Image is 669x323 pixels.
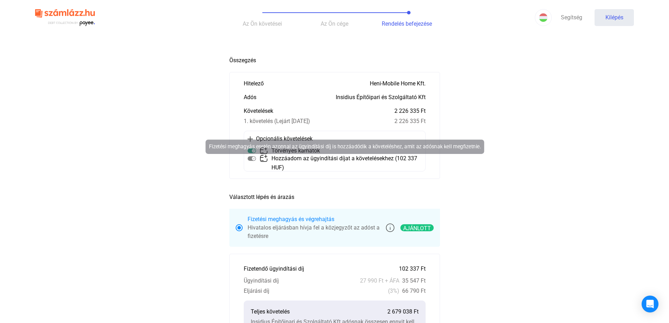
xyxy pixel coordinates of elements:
[244,108,273,114] font: Követelések
[642,296,658,312] div: Intercom Messenger megnyitása
[244,80,264,87] font: Hitelező
[382,20,432,27] font: Rendelés befejezése
[394,118,426,124] font: 2 226 335 Ft
[387,308,419,315] font: 2 679 038 Ft
[388,288,399,294] font: (3%)
[394,108,426,114] font: 2 226 335 Ft
[403,225,431,232] font: Ajánlott
[251,308,290,315] font: Teljes követelés
[360,277,399,284] font: 27 990 Ft + ÁFA
[229,194,294,200] font: Választott lépés és árazás
[402,288,426,294] font: 66 790 Ft
[35,6,95,29] img: szamlazzhu-logó
[229,57,256,64] font: Összegzés
[198,143,492,149] font: Fizetési meghagyás esetén azonnal az ügyindítási díj is hozzáadódik a követeléshez, amit az adósn...
[370,80,426,87] font: Heni-Mobile Home Kft.
[244,118,310,124] font: 1. követelés (Lejárt [DATE])
[552,9,591,26] a: Segítség
[386,224,394,232] img: info-szürke-körvonal
[399,265,426,272] font: 102 337 Ft
[605,14,623,21] font: Kilépés
[336,94,426,101] font: Insidius Építőipari és Szolgáltató Kft
[595,9,634,26] button: Kilépés
[244,265,304,272] font: Fizetendő ügyindítási díj
[561,14,582,21] font: Segítség
[321,20,348,27] font: Az Ön cége
[271,155,417,171] font: Hozzáadom az ügyindítási díjat a követelésekhez (102 337 HUF)
[244,277,279,284] font: Ügyindítási díj
[243,20,282,27] font: Az Ön követései
[402,277,426,284] font: 35 547 Ft
[244,94,256,101] font: Adós
[248,216,334,222] font: Fizetési meghagyás és végrehajtás
[248,224,380,239] font: Hivatalos eljárásban hívja fel a közjegyzőt az adóst a fizetésre
[539,13,547,22] img: HU
[386,224,434,232] a: info-szürke-körvonalAjánlott
[535,9,552,26] button: HU
[244,288,269,294] font: Eljárási díj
